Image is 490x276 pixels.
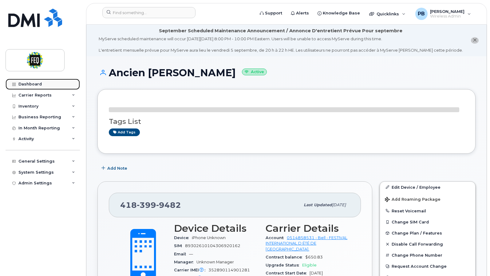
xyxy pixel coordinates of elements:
[137,200,156,210] span: 399
[266,271,310,275] span: Contract Start Date
[174,268,208,272] span: Carrier IMEI
[392,231,442,235] span: Change Plan / Features
[380,216,475,227] button: Change SIM Card
[380,250,475,261] button: Change Phone Number
[189,252,193,256] span: —
[109,118,464,125] h3: Tags List
[380,239,475,250] button: Disable Call Forwarding
[266,235,287,240] span: Account
[380,182,475,193] a: Edit Device / Employee
[305,255,323,259] span: $650.83
[266,255,305,259] span: Contract balance
[266,263,302,267] span: Upgrade Status
[159,28,402,34] div: September Scheduled Maintenance Announcement / Annonce D'entretient Prévue Pour septembre
[97,67,476,78] h1: Ancien [PERSON_NAME]
[109,128,140,136] a: Add tags
[185,243,240,248] span: 89302610104306920162
[302,263,317,267] span: Eligible
[174,235,192,240] span: Device
[471,37,479,44] button: close notification
[380,205,475,216] button: Reset Voicemail
[174,223,258,234] h3: Device Details
[380,261,475,272] button: Request Account Change
[385,197,441,203] span: Add Roaming Package
[97,163,132,174] button: Add Note
[196,260,234,264] span: Unknown Manager
[242,69,267,76] small: Active
[392,242,443,246] span: Disable Call Forwarding
[332,203,346,207] span: [DATE]
[380,227,475,239] button: Change Plan / Features
[380,193,475,205] button: Add Roaming Package
[120,200,181,210] span: 418
[266,223,350,234] h3: Carrier Details
[99,36,463,53] div: MyServe scheduled maintenance will occur [DATE][DATE] 8:00 PM - 10:00 PM Eastern. Users will be u...
[310,271,323,275] span: [DATE]
[266,235,347,251] a: 0514858531 - Bell - FESTIVAL INTERNATIONAL D ÉTÉ DE [GEOGRAPHIC_DATA].
[304,203,332,207] span: Last updated
[156,200,181,210] span: 9482
[192,235,226,240] span: iPhone Unknown
[174,252,189,256] span: Email
[107,165,127,171] span: Add Note
[208,268,250,272] span: 352890114901281
[174,260,196,264] span: Manager
[174,243,185,248] span: SIM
